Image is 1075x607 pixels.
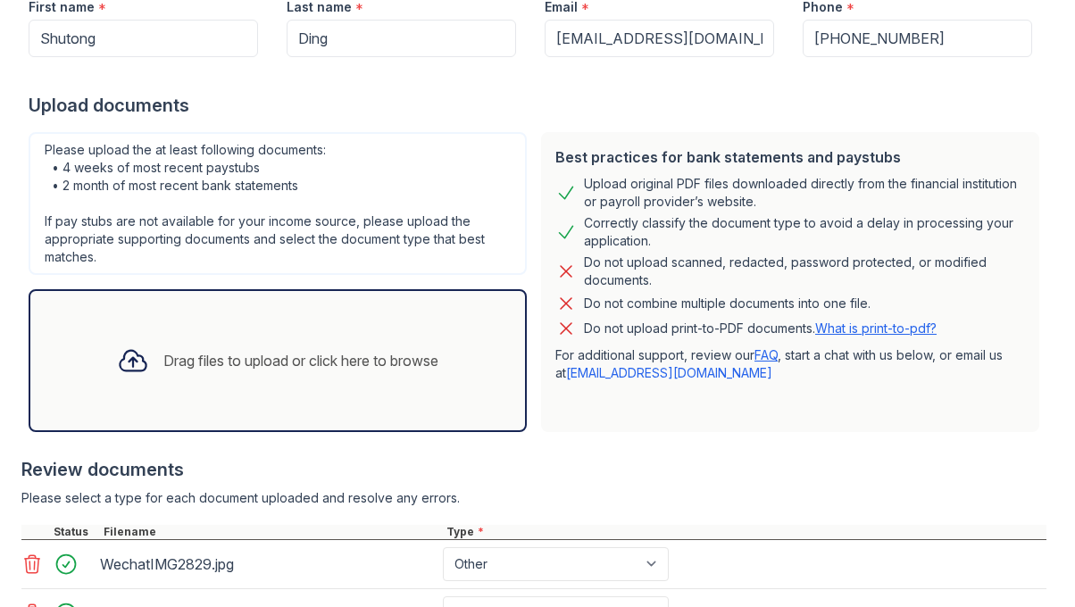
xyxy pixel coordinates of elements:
div: Upload documents [29,93,1046,118]
p: Do not upload print-to-PDF documents. [584,320,937,337]
div: Type [443,525,1046,539]
div: Drag files to upload or click here to browse [163,350,438,371]
div: Best practices for bank statements and paystubs [555,146,1025,168]
div: Do not combine multiple documents into one file. [584,293,871,314]
a: What is print-to-pdf? [815,320,937,336]
div: Please upload the at least following documents: • 4 weeks of most recent paystubs • 2 month of mo... [29,132,527,275]
a: [EMAIL_ADDRESS][DOMAIN_NAME] [566,365,772,380]
div: Do not upload scanned, redacted, password protected, or modified documents. [584,254,1025,289]
div: Correctly classify the document type to avoid a delay in processing your application. [584,214,1025,250]
p: For additional support, review our , start a chat with us below, or email us at [555,346,1025,382]
div: Filename [100,525,443,539]
a: FAQ [754,347,778,362]
div: WechatIMG2829.jpg [100,550,436,578]
div: Please select a type for each document uploaded and resolve any errors. [21,489,1046,507]
div: Status [50,525,100,539]
div: Review documents [21,457,1046,482]
div: Upload original PDF files downloaded directly from the financial institution or payroll provider’... [584,175,1025,211]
